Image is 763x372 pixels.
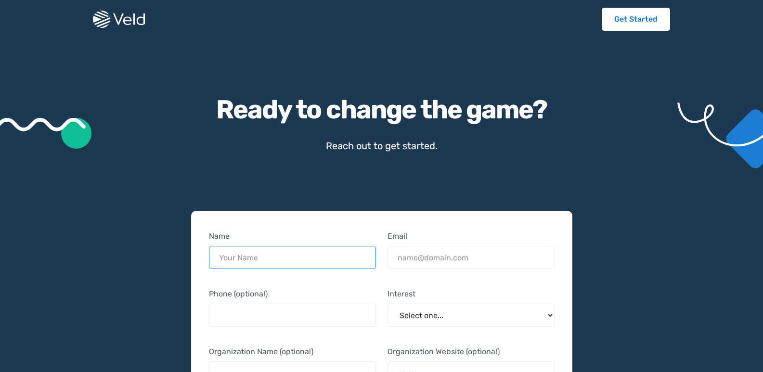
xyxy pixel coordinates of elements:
[209,231,376,242] label: Name
[209,288,376,300] label: Phone (optional)
[388,246,555,269] input: name@domain.com
[326,139,438,153] div: Reach out to get started.
[602,8,670,31] a: Get Started
[388,346,555,358] label: Organization Website (optional)
[209,246,376,269] input: Your Name
[93,11,145,28] img: Veld
[216,96,546,123] h1: Ready to change the game?
[209,346,376,358] label: Organization Name (optional)
[388,231,555,242] label: Email
[388,288,555,300] label: Interest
